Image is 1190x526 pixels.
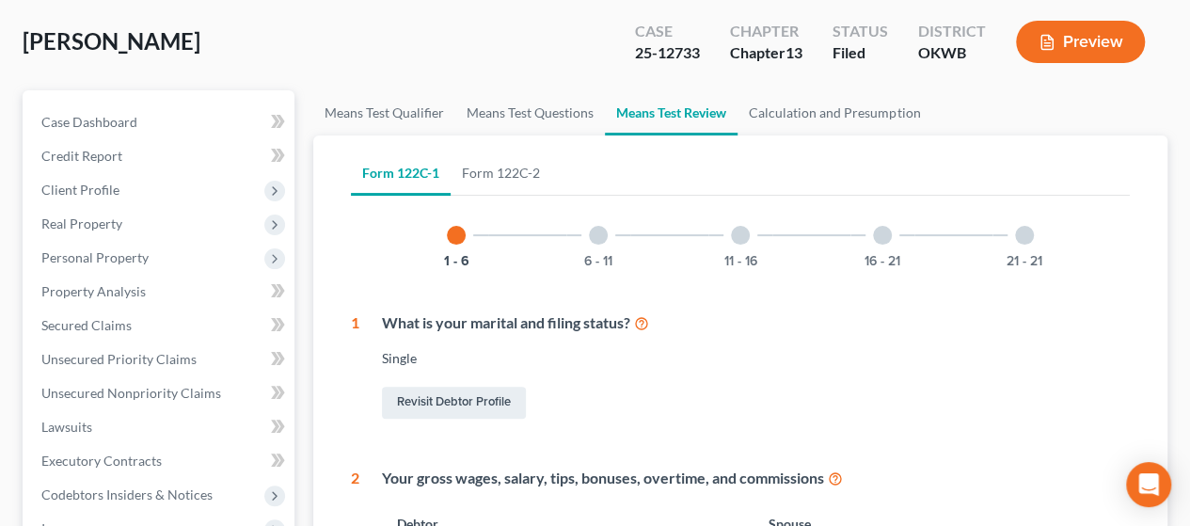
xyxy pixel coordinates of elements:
button: 1 - 6 [444,255,469,268]
a: Secured Claims [26,309,294,343]
div: What is your marital and filing status? [382,312,1130,334]
div: Chapter [730,42,802,64]
span: Unsecured Nonpriority Claims [41,385,221,401]
div: Filed [833,42,888,64]
span: Case Dashboard [41,114,137,130]
a: Form 122C-2 [451,151,551,196]
span: Personal Property [41,249,149,265]
a: Means Test Review [605,90,738,135]
a: Calculation and Presumption [738,90,931,135]
span: Real Property [41,215,122,231]
a: Means Test Questions [455,90,605,135]
div: Chapter [730,21,802,42]
a: Unsecured Nonpriority Claims [26,376,294,410]
span: Lawsuits [41,419,92,435]
a: Unsecured Priority Claims [26,343,294,376]
span: 13 [785,43,802,61]
div: Your gross wages, salary, tips, bonuses, overtime, and commissions [382,468,1130,489]
div: 1 [351,312,359,422]
a: Form 122C-1 [351,151,451,196]
a: Lawsuits [26,410,294,444]
span: Property Analysis [41,283,146,299]
a: Means Test Qualifier [313,90,455,135]
span: Codebtors Insiders & Notices [41,486,213,502]
button: Preview [1016,21,1145,63]
a: Property Analysis [26,275,294,309]
a: Credit Report [26,139,294,173]
div: 25-12733 [635,42,700,64]
button: 11 - 16 [724,255,757,268]
a: Executory Contracts [26,444,294,478]
span: Secured Claims [41,317,132,333]
div: Open Intercom Messenger [1126,462,1171,507]
a: Case Dashboard [26,105,294,139]
span: Unsecured Priority Claims [41,351,197,367]
span: Client Profile [41,182,119,198]
div: OKWB [918,42,986,64]
button: 6 - 11 [584,255,612,268]
span: Credit Report [41,148,122,164]
button: 21 - 21 [1007,255,1042,268]
div: Single [382,349,1130,368]
span: [PERSON_NAME] [23,27,200,55]
button: 16 - 21 [865,255,900,268]
div: Status [833,21,888,42]
span: Executory Contracts [41,453,162,469]
div: Case [635,21,700,42]
a: Revisit Debtor Profile [382,387,526,419]
div: District [918,21,986,42]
